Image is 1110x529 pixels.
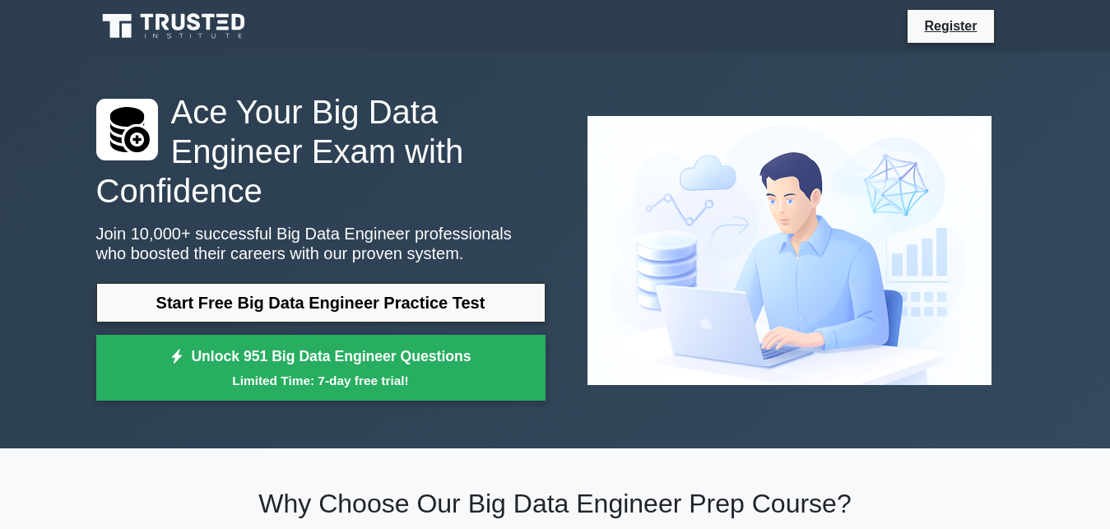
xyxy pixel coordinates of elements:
h2: Why Choose Our Big Data Engineer Prep Course? [96,488,1015,519]
h1: Ace Your Big Data Engineer Exam with Confidence [96,92,546,211]
img: Big Data Engineer Preview [574,103,1005,398]
a: Unlock 951 Big Data Engineer QuestionsLimited Time: 7-day free trial! [96,335,546,401]
a: Start Free Big Data Engineer Practice Test [96,283,546,323]
small: Limited Time: 7-day free trial! [117,371,525,390]
a: Register [914,16,987,36]
p: Join 10,000+ successful Big Data Engineer professionals who boosted their careers with our proven... [96,224,546,263]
